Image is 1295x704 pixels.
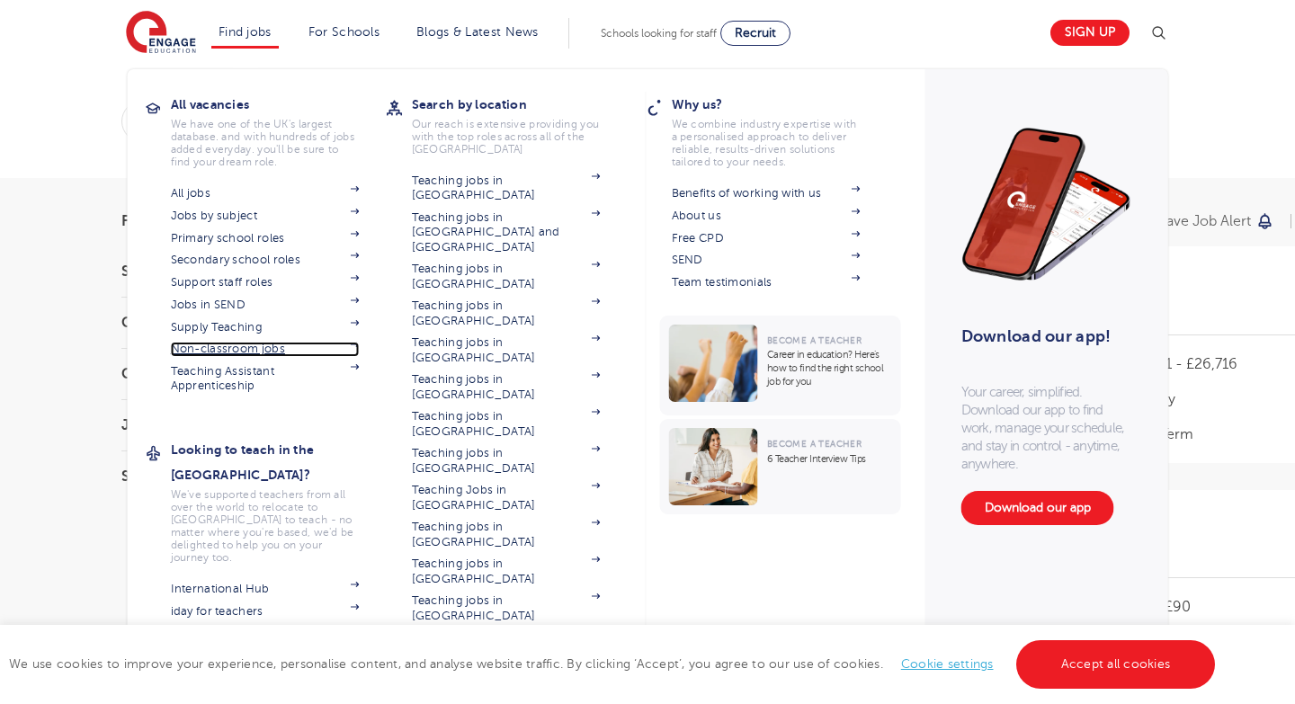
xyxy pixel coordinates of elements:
[1050,20,1130,46] a: Sign up
[961,383,1132,473] p: Your career, simplified. Download our app to find work, manage your schedule, and stay in control...
[961,316,1124,356] h3: Download our app!
[171,364,360,394] a: Teaching Assistant Apprenticeship
[412,335,601,365] a: Teaching jobs in [GEOGRAPHIC_DATA]
[171,118,360,168] p: We have one of the UK's largest database. and with hundreds of jobs added everyday. you'll be sur...
[171,92,387,168] a: All vacanciesWe have one of the UK's largest database. and with hundreds of jobs added everyday. ...
[412,262,601,291] a: Teaching jobs in [GEOGRAPHIC_DATA]
[171,298,360,312] a: Jobs in SEND
[171,437,387,487] h3: Looking to teach in the [GEOGRAPHIC_DATA]?
[171,437,387,564] a: Looking to teach in the [GEOGRAPHIC_DATA]?We've supported teachers from all over the world to rel...
[412,483,601,512] a: Teaching Jobs in [GEOGRAPHIC_DATA]
[672,209,861,223] a: About us
[961,491,1114,525] a: Download our app
[1016,640,1216,689] a: Accept all cookies
[767,348,892,388] p: Career in education? Here’s how to find the right school job for you
[720,21,790,46] a: Recruit
[171,231,360,245] a: Primary school roles
[735,26,776,40] span: Recruit
[672,253,861,267] a: SEND
[412,557,601,586] a: Teaching jobs in [GEOGRAPHIC_DATA]
[672,275,861,290] a: Team testimonials
[767,452,892,466] p: 6 Teacher Interview Tips
[412,118,601,156] p: Our reach is extensive providing you with the top roles across all of the [GEOGRAPHIC_DATA]
[660,316,906,415] a: Become a TeacherCareer in education? Here’s how to find the right school job for you
[412,446,601,476] a: Teaching jobs in [GEOGRAPHIC_DATA]
[1158,214,1274,228] button: Save job alert
[901,657,994,671] a: Cookie settings
[672,92,888,168] a: Why us?We combine industry expertise with a personalised approach to deliver reliable, results-dr...
[416,25,539,39] a: Blogs & Latest News
[601,27,717,40] span: Schools looking for staff
[171,92,387,117] h3: All vacancies
[412,92,628,156] a: Search by locationOur reach is extensive providing you with the top roles across all of the [GEOG...
[171,275,360,290] a: Support staff roles
[412,372,601,402] a: Teaching jobs in [GEOGRAPHIC_DATA]
[672,186,861,201] a: Benefits of working with us
[412,174,601,203] a: Teaching jobs in [GEOGRAPHIC_DATA]
[412,520,601,549] a: Teaching jobs in [GEOGRAPHIC_DATA]
[121,469,319,484] h3: Sector
[171,604,360,619] a: iday for teachers
[121,264,319,279] h3: Start Date
[672,231,861,245] a: Free CPD
[412,299,601,328] a: Teaching jobs in [GEOGRAPHIC_DATA]
[412,409,601,439] a: Teaching jobs in [GEOGRAPHIC_DATA]
[121,367,319,381] h3: City
[767,335,862,345] span: Become a Teacher
[1158,214,1251,228] p: Save job alert
[121,214,175,228] span: Filters
[767,439,862,449] span: Become a Teacher
[672,92,888,117] h3: Why us?
[121,418,319,432] h3: Job Type
[171,186,360,201] a: All jobs
[308,25,380,39] a: For Schools
[171,320,360,334] a: Supply Teaching
[171,582,360,596] a: International Hub
[412,92,628,117] h3: Search by location
[672,118,861,168] p: We combine industry expertise with a personalised approach to deliver reliable, results-driven so...
[219,25,272,39] a: Find jobs
[121,316,319,330] h3: County
[9,657,1219,671] span: We use cookies to improve your experience, personalise content, and analyse website traffic. By c...
[171,209,360,223] a: Jobs by subject
[171,253,360,267] a: Secondary school roles
[171,488,360,564] p: We've supported teachers from all over the world to relocate to [GEOGRAPHIC_DATA] to teach - no m...
[121,101,975,142] div: Submit
[126,11,196,56] img: Engage Education
[660,419,906,514] a: Become a Teacher6 Teacher Interview Tips
[412,210,601,254] a: Teaching jobs in [GEOGRAPHIC_DATA] and [GEOGRAPHIC_DATA]
[412,593,601,623] a: Teaching jobs in [GEOGRAPHIC_DATA]
[171,342,360,356] a: Non-classroom jobs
